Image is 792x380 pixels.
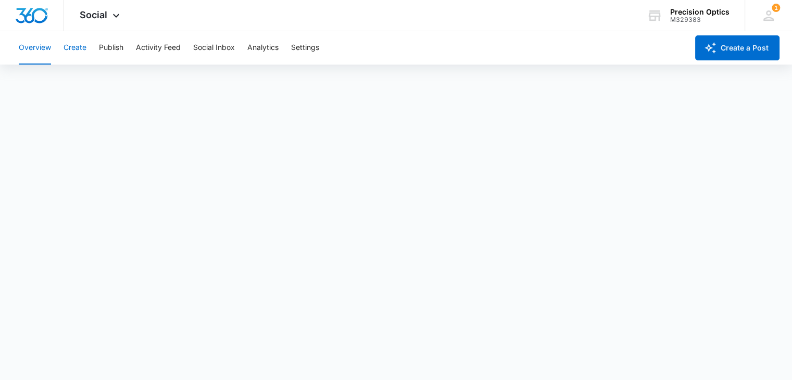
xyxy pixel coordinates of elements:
button: Publish [99,31,123,65]
button: Create [64,31,86,65]
span: 1 [772,4,780,12]
button: Settings [291,31,319,65]
button: Create a Post [695,35,780,60]
button: Social Inbox [193,31,235,65]
button: Activity Feed [136,31,181,65]
div: account id [670,16,730,23]
button: Analytics [247,31,279,65]
button: Overview [19,31,51,65]
div: account name [670,8,730,16]
span: Social [80,9,107,20]
div: notifications count [772,4,780,12]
